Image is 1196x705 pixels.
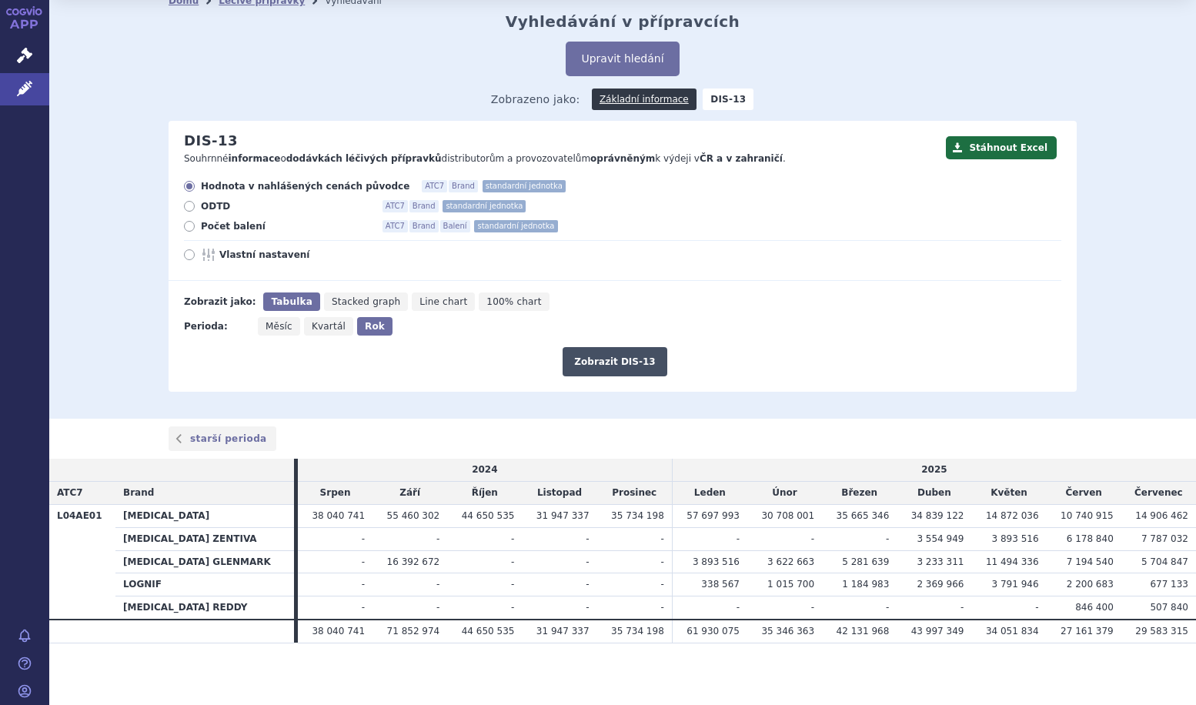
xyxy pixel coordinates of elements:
span: 3 893 516 [992,533,1039,544]
span: 7 787 032 [1141,533,1188,544]
button: Zobrazit DIS-13 [563,347,666,376]
span: 14 872 036 [986,510,1039,521]
span: Hodnota v nahlášených cenách původce [201,180,409,192]
span: 35 734 198 [611,510,664,521]
th: [MEDICAL_DATA] [115,504,294,527]
span: 34 839 122 [911,510,964,521]
span: 42 131 968 [837,626,890,637]
strong: informace [229,153,281,164]
span: Balení [440,220,470,232]
span: - [511,602,514,613]
span: 1 015 700 [767,579,814,590]
span: - [436,579,439,590]
span: 43 997 349 [911,626,964,637]
span: 27 161 379 [1061,626,1114,637]
a: Základní informace [592,89,697,110]
span: 3 791 946 [992,579,1039,590]
td: Květen [971,482,1046,505]
span: 2 369 966 [917,579,964,590]
td: 2025 [672,459,1196,481]
span: - [886,602,889,613]
p: Souhrnné o distributorům a provozovatelům k výdeji v . [184,152,938,165]
span: 31 947 337 [536,510,590,521]
span: 3 554 949 [917,533,964,544]
span: standardní jednotka [474,220,557,232]
th: [MEDICAL_DATA] ZENTIVA [115,527,294,550]
td: Únor [747,482,822,505]
span: 3 893 516 [693,556,740,567]
span: Měsíc [266,321,292,332]
span: 3 622 663 [767,556,814,567]
span: - [511,533,514,544]
a: starší perioda [169,426,276,451]
span: ATC7 [383,200,408,212]
span: 11 494 336 [986,556,1039,567]
span: - [586,556,589,567]
span: 5 704 847 [1141,556,1188,567]
td: Červenec [1121,482,1196,505]
span: - [660,579,663,590]
span: 1 184 983 [842,579,889,590]
td: Březen [822,482,897,505]
td: Prosinec [597,482,673,505]
span: - [1035,602,1038,613]
span: 71 852 974 [387,626,440,637]
span: - [586,602,589,613]
span: 14 906 462 [1135,510,1188,521]
span: - [586,579,589,590]
span: Zobrazeno jako: [491,89,580,110]
span: 30 708 001 [761,510,814,521]
span: 7 194 540 [1067,556,1114,567]
h2: Vyhledávání v přípravcích [506,12,740,31]
span: 846 400 [1075,602,1114,613]
span: - [362,533,365,544]
td: Leden [672,482,747,505]
span: 10 740 915 [1061,510,1114,521]
span: - [362,579,365,590]
span: 677 133 [1150,579,1188,590]
span: Brand [409,220,439,232]
span: - [511,579,514,590]
span: 44 650 535 [462,510,515,521]
span: - [660,556,663,567]
span: Kvartál [312,321,346,332]
span: ODTD [201,200,370,212]
span: 100% chart [486,296,541,307]
td: Říjen [447,482,522,505]
span: 38 040 741 [312,626,365,637]
span: Vlastní nastavení [219,249,389,261]
span: - [660,602,663,613]
span: 35 346 363 [761,626,814,637]
span: 35 734 198 [611,626,664,637]
strong: ČR a v zahraničí [700,153,783,164]
strong: dodávkách léčivých přípravků [286,153,442,164]
span: standardní jednotka [443,200,526,212]
span: - [811,602,814,613]
div: Perioda: [184,317,250,336]
span: 57 697 993 [687,510,740,521]
span: 5 281 639 [842,556,889,567]
span: standardní jednotka [483,180,566,192]
span: Brand [449,180,478,192]
span: Brand [123,487,154,498]
span: 34 051 834 [986,626,1039,637]
span: 44 650 535 [462,626,515,637]
td: Červen [1047,482,1121,505]
td: Srpen [298,482,372,505]
span: Rok [365,321,385,332]
span: Tabulka [271,296,312,307]
span: - [737,533,740,544]
span: - [660,533,663,544]
td: Duben [897,482,971,505]
span: - [436,602,439,613]
td: Listopad [522,482,596,505]
span: Stacked graph [332,296,400,307]
th: [MEDICAL_DATA] REDDY [115,596,294,620]
button: Upravit hledání [566,42,679,76]
h2: DIS-13 [184,132,238,149]
span: 507 840 [1150,602,1188,613]
span: 6 178 840 [1067,533,1114,544]
span: - [511,556,514,567]
span: 338 567 [701,579,740,590]
th: [MEDICAL_DATA] GLENMARK [115,550,294,573]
